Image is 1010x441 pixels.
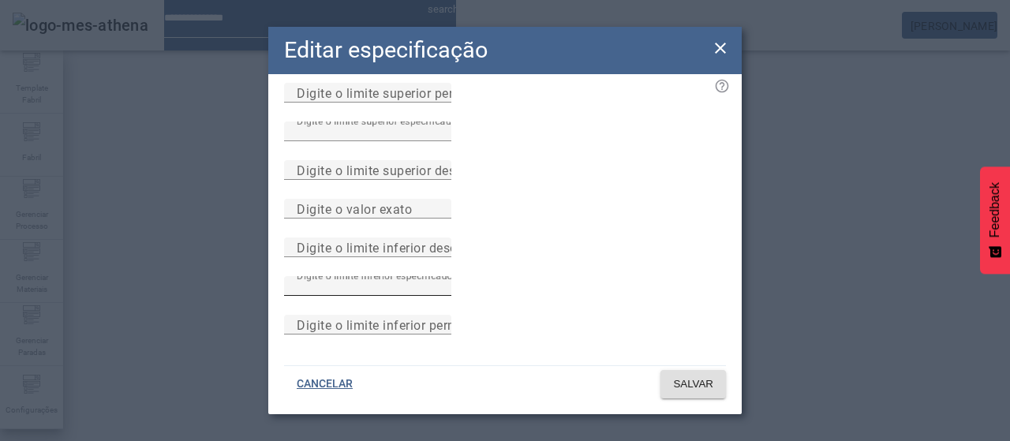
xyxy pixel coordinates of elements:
span: Feedback [988,182,1002,237]
span: SALVAR [673,376,713,392]
mat-label: Digite o limite inferior especificado [297,270,453,281]
mat-label: Digite o limite superior especificado [297,115,457,126]
mat-label: Digite o limite inferior desejado [297,240,483,255]
span: CANCELAR [297,376,353,392]
mat-label: Digite o limite superior desejado [297,163,488,178]
h2: Editar especificação [284,33,488,67]
button: SALVAR [660,370,726,398]
button: Feedback - Mostrar pesquisa [980,166,1010,274]
mat-label: Digite o limite inferior permitido [297,317,485,332]
mat-label: Digite o valor exato [297,201,412,216]
button: CANCELAR [284,370,365,398]
mat-label: Digite o limite superior permitido [297,85,491,100]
